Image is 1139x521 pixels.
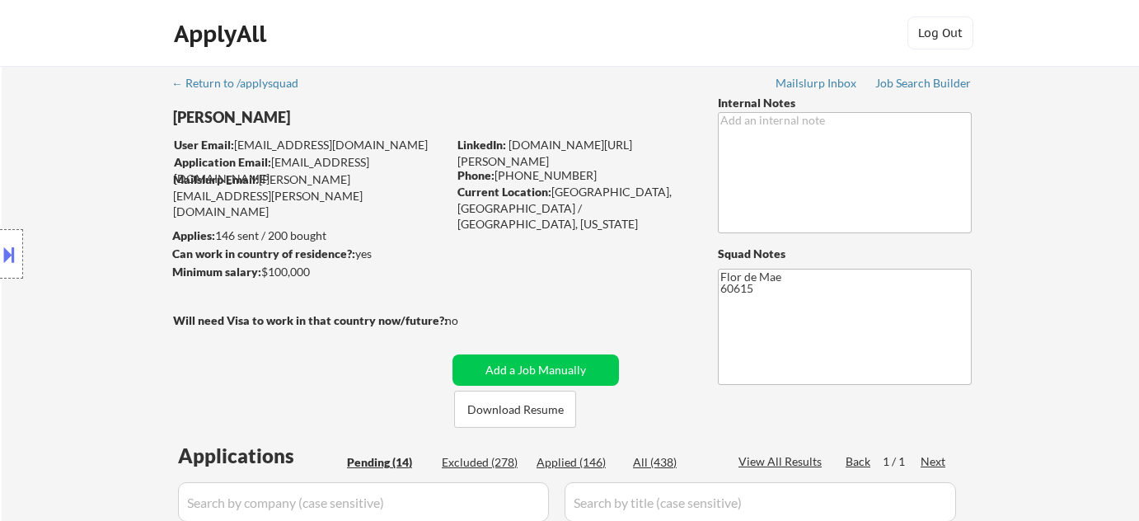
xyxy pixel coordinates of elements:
[172,264,447,280] div: $100,000
[347,454,429,471] div: Pending (14)
[457,185,551,199] strong: Current Location:
[883,453,921,470] div: 1 / 1
[776,77,858,93] a: Mailslurp Inbox
[174,154,447,186] div: [EMAIL_ADDRESS][DOMAIN_NAME]
[738,453,827,470] div: View All Results
[875,77,972,93] a: Job Search Builder
[171,77,314,89] div: ← Return to /applysquad
[457,167,691,184] div: [PHONE_NUMBER]
[875,77,972,89] div: Job Search Builder
[776,77,858,89] div: Mailslurp Inbox
[452,354,619,386] button: Add a Job Manually
[174,137,447,153] div: [EMAIL_ADDRESS][DOMAIN_NAME]
[537,454,619,471] div: Applied (146)
[907,16,973,49] button: Log Out
[442,454,524,471] div: Excluded (278)
[846,453,872,470] div: Back
[172,228,447,244] div: 146 sent / 200 bought
[454,391,576,428] button: Download Resume
[171,77,314,93] a: ← Return to /applysquad
[178,446,341,466] div: Applications
[457,138,506,152] strong: LinkedIn:
[457,138,635,168] a: [DOMAIN_NAME][URL] [PERSON_NAME]
[718,246,972,262] div: Squad Notes
[172,246,442,262] div: yes
[173,107,512,128] div: [PERSON_NAME]
[174,20,271,48] div: ApplyAll
[445,312,492,329] div: no
[173,313,448,327] strong: Will need Visa to work in that country now/future?:
[173,171,447,220] div: [PERSON_NAME][EMAIL_ADDRESS][PERSON_NAME][DOMAIN_NAME]
[457,168,495,182] strong: Phone:
[718,95,972,111] div: Internal Notes
[921,453,947,470] div: Next
[457,184,691,232] div: [GEOGRAPHIC_DATA], [GEOGRAPHIC_DATA] / [GEOGRAPHIC_DATA], [US_STATE]
[633,454,715,471] div: All (438)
